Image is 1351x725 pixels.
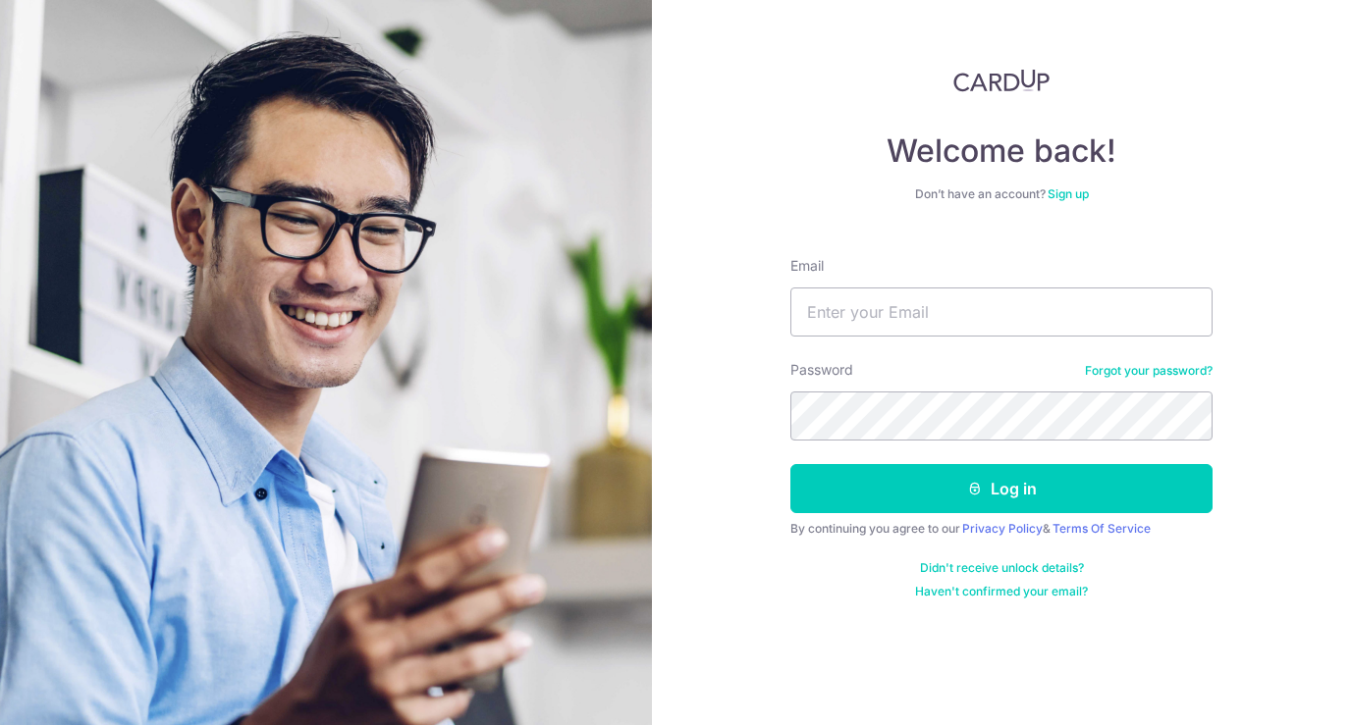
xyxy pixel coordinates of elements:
[790,256,824,276] label: Email
[962,521,1043,536] a: Privacy Policy
[953,69,1050,92] img: CardUp Logo
[1048,186,1089,201] a: Sign up
[790,464,1213,513] button: Log in
[1085,363,1213,379] a: Forgot your password?
[915,584,1088,599] a: Haven't confirmed your email?
[790,186,1213,202] div: Don’t have an account?
[790,521,1213,537] div: By continuing you agree to our &
[790,287,1213,337] input: Enter your Email
[790,131,1213,171] h4: Welcome back!
[920,560,1084,576] a: Didn't receive unlock details?
[790,360,853,380] label: Password
[1053,521,1151,536] a: Terms Of Service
